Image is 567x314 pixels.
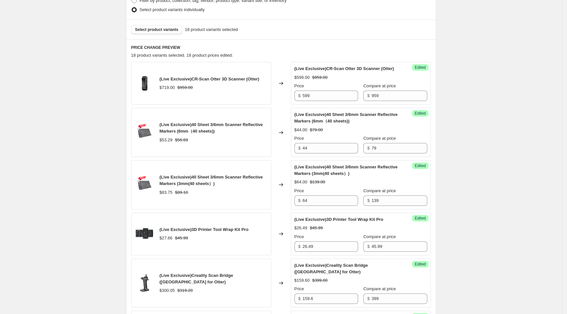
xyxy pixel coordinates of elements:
span: Edited [415,163,426,168]
span: Select product variants [135,27,179,32]
span: (Live Exclusive)40 Sheet 3/6mm Scanner Reflective Markers (6mm（40 sheets)) [160,122,263,134]
span: Compare at price [363,83,396,88]
span: Price [294,83,304,88]
span: Price [294,188,304,193]
span: (Live Exclusive)40 Sheet 3/6mm Scanner Reflective Markers (6mm（40 sheets)) [294,112,398,123]
span: $ [367,93,370,98]
span: Edited [415,111,426,116]
span: (Live Exclusive)Creality Scan Bridge ([GEOGRAPHIC_DATA] for Otter) [294,263,368,274]
span: (Live Exclusive)3D Printer Tool Wrap Kit Pro [160,227,249,232]
span: (Live Exclusive)CR-Scan Otter 3D Scanner (Otter) [294,66,394,71]
span: Compare at price [363,136,396,141]
img: 6mm_80x.png [135,175,154,194]
span: $ [367,244,370,249]
span: Price [294,234,304,239]
strike: $56.69 [175,137,188,143]
span: $ [298,93,301,98]
span: $ [298,296,301,301]
div: $159.60 [294,277,310,284]
span: Compare at price [363,188,396,193]
div: $83.75 [160,189,173,196]
h6: PRICE CHANGE PREVIEW [131,45,431,50]
span: $ [367,296,370,301]
span: Compare at price [363,234,396,239]
span: Compare at price [363,286,396,291]
div: $300.05 [160,287,175,294]
span: (Live Exclusive)3D Printer Tool Wrap Kit Pro [294,217,384,222]
span: Price [294,286,304,291]
span: (Live Exclusive)Creality Scan Bridge ([GEOGRAPHIC_DATA] for Otter) [160,273,233,284]
div: $599.00 [294,74,310,81]
span: 18 product variants selected. 18 product prices edited: [131,53,233,58]
strike: $959.00 [312,74,328,81]
strike: $319.20 [178,287,193,294]
img: CR-Scan_Otter_1_7b7e47be-32c2-447d-87e3-a252c32311a4_80x.png [135,74,154,93]
strike: $399.00 [312,277,328,284]
span: Edited [415,216,426,221]
div: $44.00 [294,127,307,133]
span: 18 product variants selected [185,26,238,33]
span: Select product variants individually [140,7,205,12]
strike: $45.99 [175,235,188,241]
span: (Live Exclusive)40 Sheet 3/6mm Scanner Reflective Markers (3mm(40 sheets）) [294,164,398,176]
div: $27.66 [160,235,173,241]
span: $ [298,146,301,150]
strike: $139.00 [310,179,325,185]
strike: $45.99 [310,225,323,231]
strike: $89.10 [175,189,188,196]
span: (Live Exclusive)40 Sheet 3/6mm Scanner Reflective Markers (3mm(40 sheets）) [160,175,263,186]
strike: $79.00 [310,127,323,133]
span: Edited [415,65,426,70]
strike: $959.00 [178,84,193,91]
span: Price [294,136,304,141]
span: Edited [415,262,426,267]
img: 26_80x.png [135,224,154,244]
div: $26.49 [294,225,307,231]
div: $53.29 [160,137,173,143]
img: 6mm_80x.png [135,123,154,142]
span: $ [298,244,301,249]
span: $ [367,146,370,150]
span: $ [367,198,370,203]
div: $64.00 [294,179,307,185]
span: (Live Exclusive)CR-Scan Otter 3D Scanner (Otter) [160,77,260,81]
button: Select product variants [131,25,182,34]
div: $719.00 [160,84,175,91]
img: 15b315476b10e5d97e3cd58acd469c03_f54054c4-533e-44c6-bbe4-d1576b5997b7-Photoroom_80x.png [135,273,154,293]
span: $ [298,198,301,203]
